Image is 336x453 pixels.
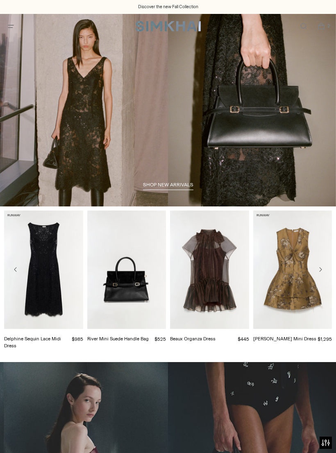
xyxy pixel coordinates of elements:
a: Discover the new Fall Collection [138,4,198,10]
button: Open menu modal [2,18,19,35]
a: [PERSON_NAME] Mini Dress [253,336,316,342]
span: 2 [325,22,333,29]
a: shop new arrivals [143,182,193,190]
span: shop new arrivals [143,182,193,188]
a: Beaux Organza Dress [170,336,216,342]
a: Open cart modal [313,18,329,35]
button: Move to next carousel slide [313,262,328,277]
a: Delphine Sequin Lace Midi Dress [4,336,61,349]
button: Move to previous carousel slide [8,262,23,277]
a: SIMKHAI [135,20,201,32]
a: River Mini Suede Handle Bag [87,336,149,342]
a: Open search modal [295,18,312,35]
